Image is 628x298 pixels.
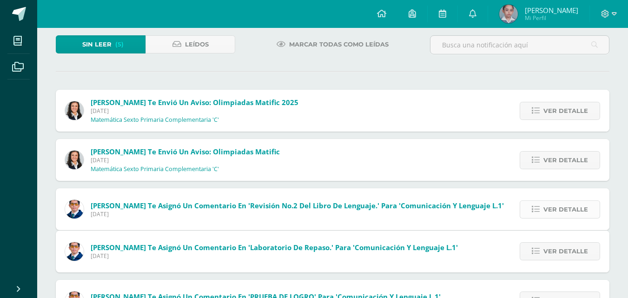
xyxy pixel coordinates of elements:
img: 059ccfba660c78d33e1d6e9d5a6a4bb6.png [65,242,84,261]
span: Mi Perfil [525,14,578,22]
span: [PERSON_NAME] te envió un aviso: Olimpiadas Matific [91,147,280,156]
input: Busca una notificación aquí [430,36,609,54]
img: b15e54589cdbd448c33dd63f135c9987.png [65,101,84,120]
a: Sin leer(5) [56,35,145,53]
a: Marcar todas como leídas [265,35,400,53]
span: [PERSON_NAME] te asignó un comentario en 'Revisión No.2 del libro de lenguaje.' para 'Comunicació... [91,201,504,210]
span: Sin leer [82,36,112,53]
span: [DATE] [91,210,504,218]
span: [PERSON_NAME] te envió un aviso: Olimpiadas Matific 2025 [91,98,298,107]
img: bf08deebb9cb0532961245b119bd1cea.png [499,5,518,23]
img: 059ccfba660c78d33e1d6e9d5a6a4bb6.png [65,200,84,219]
span: Marcar todas como leídas [289,36,389,53]
span: (5) [115,36,124,53]
span: Ver detalle [543,243,588,260]
span: Ver detalle [543,152,588,169]
span: Leídos [185,36,209,53]
span: [DATE] [91,107,298,115]
span: [DATE] [91,252,458,260]
span: Ver detalle [543,201,588,218]
span: [DATE] [91,156,280,164]
img: b15e54589cdbd448c33dd63f135c9987.png [65,151,84,169]
span: [PERSON_NAME] [525,6,578,15]
p: Matemática Sexto Primaria Complementaria 'C' [91,166,219,173]
span: Ver detalle [543,102,588,119]
span: [PERSON_NAME] te asignó un comentario en 'Laboratorio de repaso.' para 'Comunicación y Lenguaje L.1' [91,243,458,252]
a: Leídos [145,35,235,53]
p: Matemática Sexto Primaria Complementaria 'C' [91,116,219,124]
